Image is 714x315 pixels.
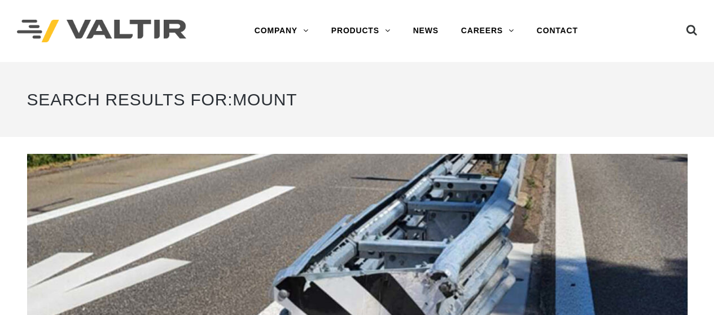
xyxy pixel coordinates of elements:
[320,20,402,42] a: PRODUCTS
[401,20,449,42] a: NEWS
[525,20,589,42] a: CONTACT
[27,79,687,120] h1: Search Results for:
[450,20,525,42] a: CAREERS
[233,90,297,109] span: mount
[243,20,320,42] a: COMPANY
[17,20,186,43] img: Valtir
